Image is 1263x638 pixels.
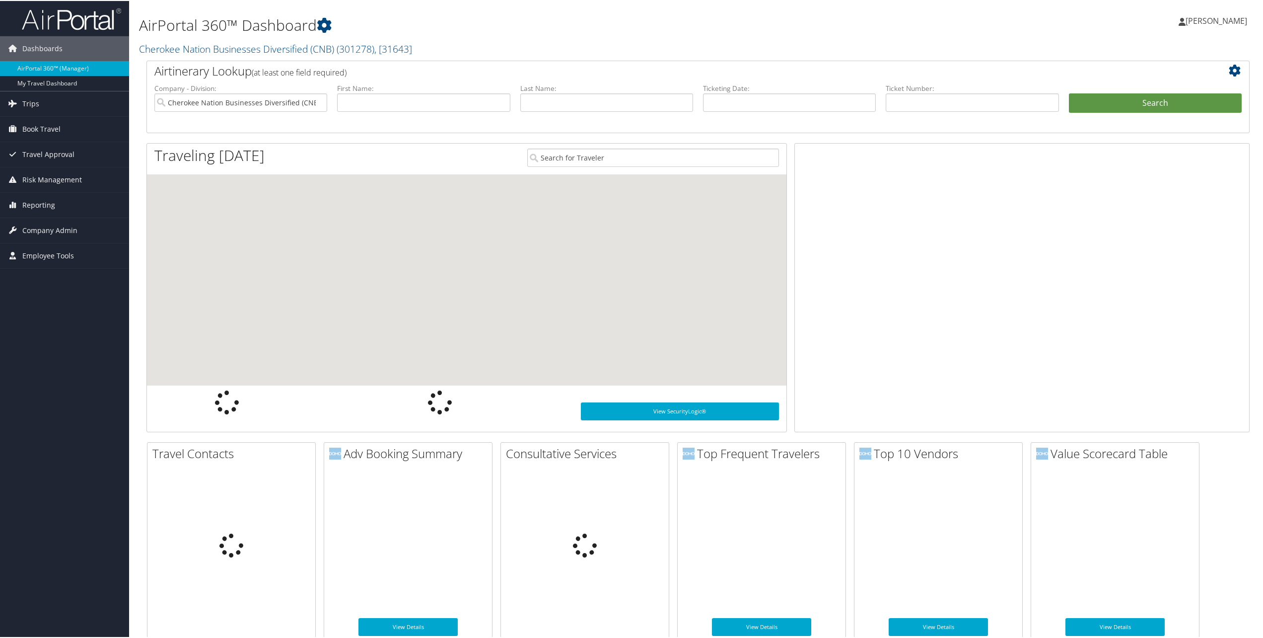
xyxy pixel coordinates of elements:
a: View Details [1065,617,1165,635]
h2: Top 10 Vendors [859,444,1022,461]
span: Employee Tools [22,242,74,267]
a: [PERSON_NAME] [1179,5,1257,35]
label: First Name: [337,82,510,92]
span: Company Admin [22,217,77,242]
span: Trips [22,90,39,115]
label: Ticket Number: [886,82,1058,92]
img: airportal-logo.png [22,6,121,30]
h2: Consultative Services [506,444,669,461]
h2: Travel Contacts [152,444,315,461]
h1: Traveling [DATE] [154,144,265,165]
img: domo-logo.png [683,447,695,459]
label: Ticketing Date: [703,82,876,92]
h1: AirPortal 360™ Dashboard [139,14,884,35]
span: (at least one field required) [252,66,347,77]
span: , [ 31643 ] [374,41,412,55]
input: Search for Traveler [527,148,779,166]
span: Reporting [22,192,55,217]
button: Search [1069,92,1242,112]
a: View SecurityLogic® [581,401,779,419]
label: Last Name: [520,82,693,92]
a: View Details [889,617,988,635]
span: Travel Approval [22,141,74,166]
span: [PERSON_NAME] [1186,14,1247,25]
img: domo-logo.png [1036,447,1048,459]
h2: Adv Booking Summary [329,444,492,461]
h2: Airtinerary Lookup [154,62,1150,79]
img: domo-logo.png [329,447,341,459]
span: Dashboards [22,35,63,60]
h2: Value Scorecard Table [1036,444,1199,461]
span: Risk Management [22,166,82,191]
a: View Details [712,617,811,635]
span: Book Travel [22,116,61,141]
a: View Details [358,617,458,635]
span: ( 301278 ) [337,41,374,55]
label: Company - Division: [154,82,327,92]
img: domo-logo.png [859,447,871,459]
h2: Top Frequent Travelers [683,444,845,461]
a: Cherokee Nation Businesses Diversified (CNB) [139,41,412,55]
